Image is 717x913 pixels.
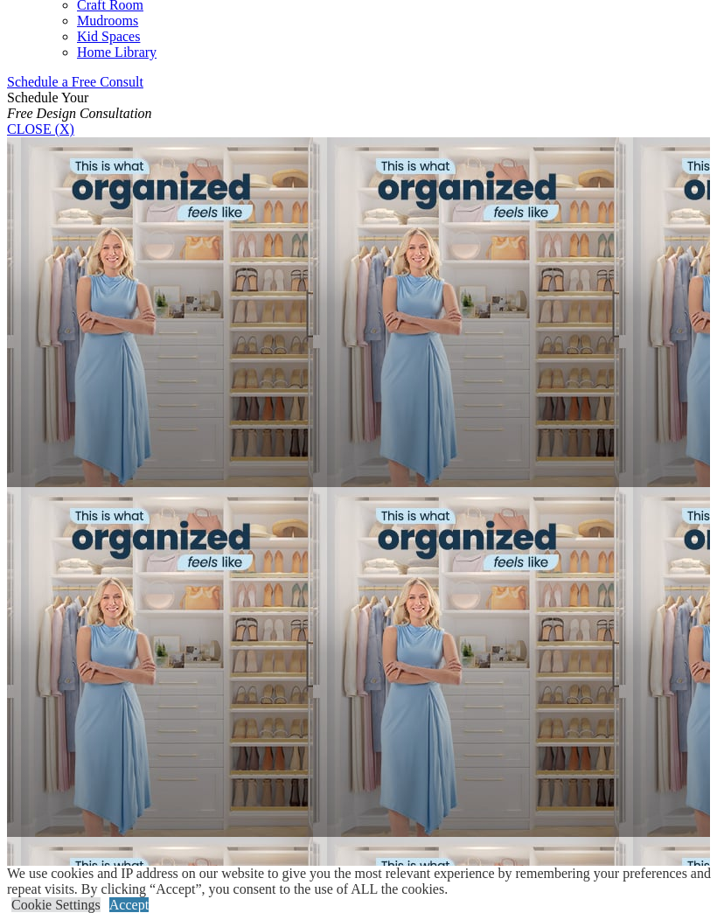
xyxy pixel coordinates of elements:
a: Cookie Settings [11,897,101,912]
a: Mudrooms [77,13,138,28]
a: Kid Spaces [77,29,140,44]
div: We use cookies and IP address on our website to give you the most relevant experience by remember... [7,866,717,897]
a: Home Library [77,45,157,59]
a: Accept [109,897,149,912]
a: CLOSE (X) [7,122,74,136]
span: Schedule Your [7,90,152,121]
a: Schedule a Free Consult (opens a dropdown menu) [7,74,143,89]
em: Free Design Consultation [7,106,152,121]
